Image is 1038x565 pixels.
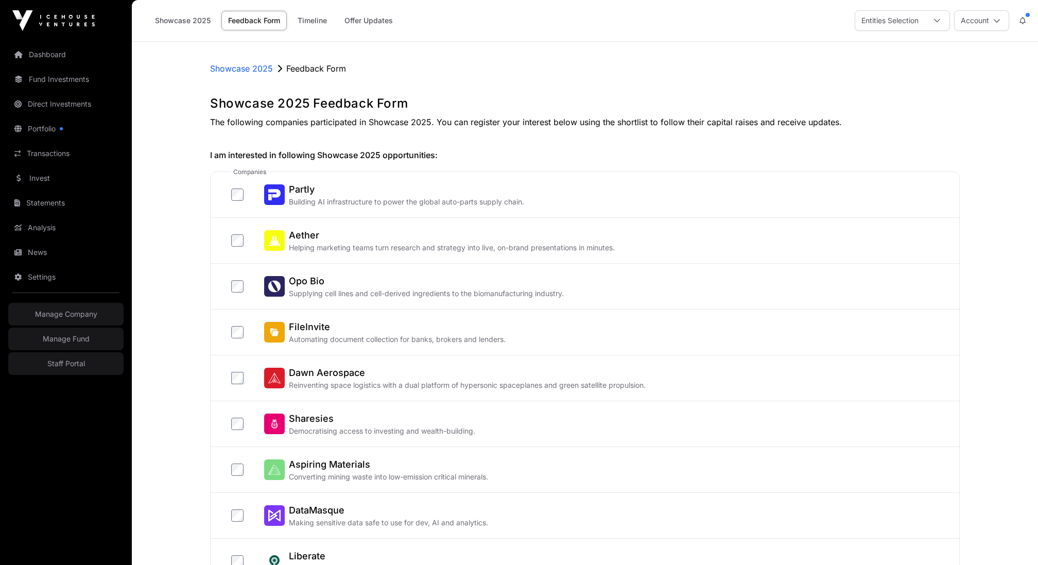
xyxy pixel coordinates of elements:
[264,322,285,343] img: FileInvite
[289,288,564,299] p: Supplying cell lines and cell-derived ingredients to the biomanufacturing industry.
[8,328,124,350] a: Manage Fund
[289,426,475,436] p: Democratising access to investing and wealth-building.
[286,62,346,75] p: Feedback Form
[289,228,615,243] h2: Aether
[210,149,960,161] h2: I am interested in following Showcase 2025 opportunities:
[8,43,124,66] a: Dashboard
[264,230,285,251] img: Aether
[289,549,622,563] h2: Liberate
[264,368,285,388] img: Dawn Aerospace
[338,11,400,30] a: Offer Updates
[264,505,285,526] img: DataMasque
[210,116,960,128] p: The following companies participated in Showcase 2025. You can register your interest below using...
[8,192,124,214] a: Statements
[231,464,244,476] input: Aspiring MaterialsAspiring MaterialsConverting mining waste into low-emission critical minerals.
[210,62,273,75] a: Showcase 2025
[231,168,268,176] span: companies
[8,167,124,190] a: Invest
[148,11,217,30] a: Showcase 2025
[231,509,244,522] input: DataMasqueDataMasqueMaking sensitive data safe to use for dev, AI and analytics.
[231,326,244,338] input: FileInviteFileInviteAutomating document collection for banks, brokers and lenders.
[289,503,488,518] h2: DataMasque
[291,11,334,30] a: Timeline
[264,184,285,205] img: Partly
[289,380,646,390] p: Reinventing space logistics with a dual platform of hypersonic spaceplanes and green satellite pr...
[289,457,488,472] h2: Aspiring Materials
[8,68,124,91] a: Fund Investments
[264,414,285,434] img: Sharesies
[8,117,124,140] a: Portfolio
[264,459,285,480] img: Aspiring Materials
[289,334,506,345] p: Automating document collection for banks, brokers and lenders.
[289,320,506,334] h2: FileInvite
[289,472,488,482] p: Converting mining waste into low-emission critical minerals.
[8,303,124,326] a: Manage Company
[231,280,244,293] input: Opo BioOpo BioSupplying cell lines and cell-derived ingredients to the biomanufacturing industry.
[289,243,615,253] p: Helping marketing teams turn research and strategy into live, on-brand presentations in minutes.
[12,10,95,31] img: Icehouse Ventures Logo
[289,274,564,288] h2: Opo Bio
[210,95,960,112] h1: Showcase 2025 Feedback Form
[289,366,646,380] h2: Dawn Aerospace
[231,189,244,201] input: PartlyPartlyBuilding AI infrastructure to power the global auto-parts supply chain.
[289,197,524,207] p: Building AI infrastructure to power the global auto-parts supply chain.
[8,142,124,165] a: Transactions
[231,372,244,384] input: Dawn AerospaceDawn AerospaceReinventing space logistics with a dual platform of hypersonic spacep...
[289,182,524,197] h2: Partly
[8,216,124,239] a: Analysis
[264,276,285,297] img: Opo Bio
[289,412,475,426] h2: Sharesies
[221,11,287,30] a: Feedback Form
[954,10,1009,31] button: Account
[987,516,1038,565] iframe: Chat Widget
[231,418,244,430] input: SharesiesSharesiesDemocratising access to investing and wealth-building.
[8,241,124,264] a: News
[855,11,925,30] div: Entities Selection
[8,93,124,115] a: Direct Investments
[289,518,488,528] p: Making sensitive data safe to use for dev, AI and analytics.
[231,234,244,247] input: AetherAetherHelping marketing teams turn research and strategy into live, on-brand presentations ...
[8,266,124,288] a: Settings
[8,352,124,375] a: Staff Portal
